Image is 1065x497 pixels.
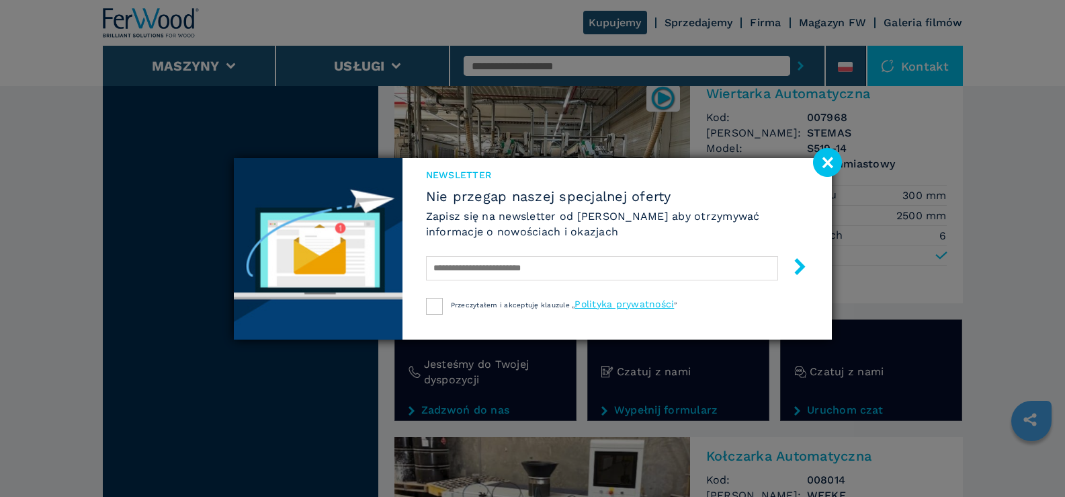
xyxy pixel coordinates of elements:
[426,188,808,204] span: Nie przegap naszej specjalnej oferty
[234,158,402,340] img: Newsletter image
[426,208,808,239] h6: Zapisz się na newsletter od [PERSON_NAME] aby otrzymywać informacje o nowościach i okazjach
[574,299,674,309] a: Polityka prywatności
[451,301,575,309] span: Przeczytałem i akceptuję klauzule „
[426,168,808,182] span: Newsletter
[778,253,808,284] button: submit-button
[674,301,677,309] span: ”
